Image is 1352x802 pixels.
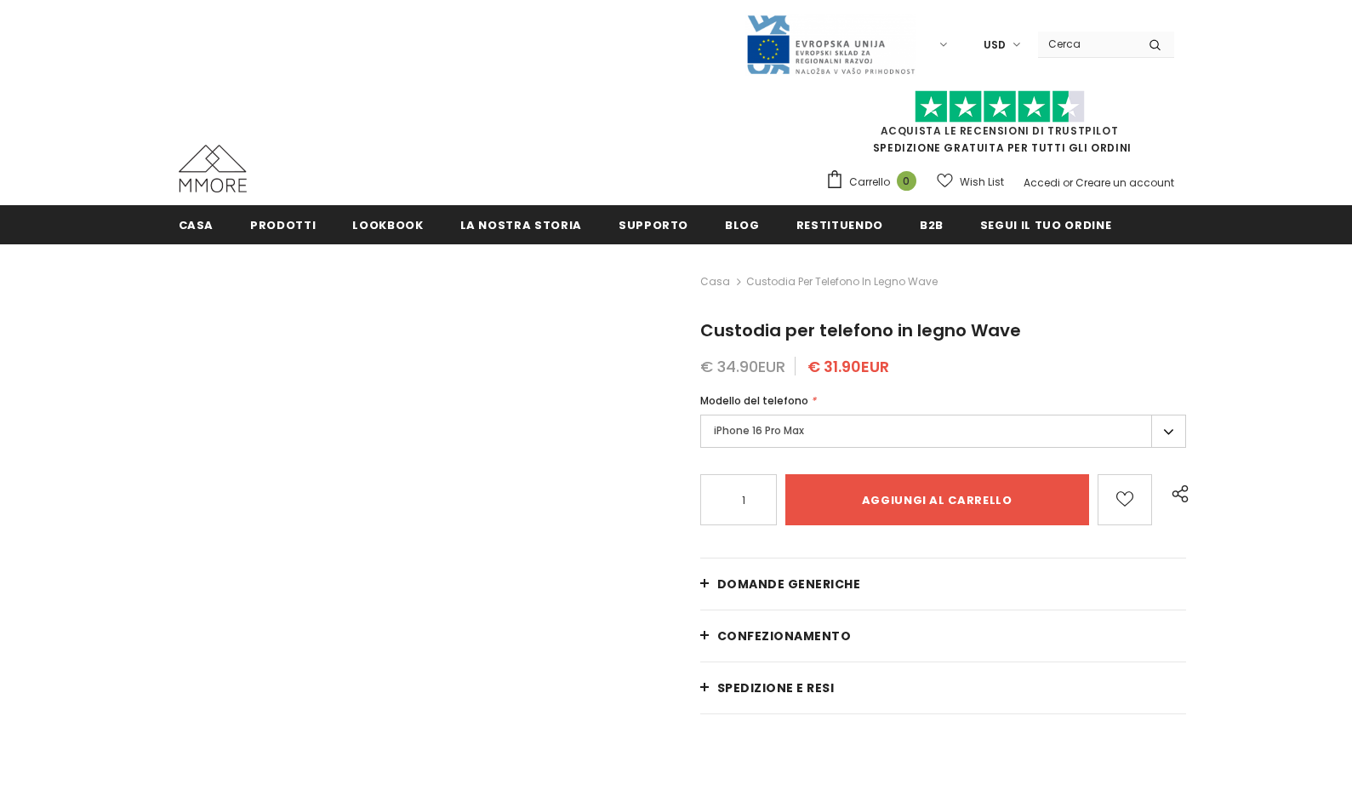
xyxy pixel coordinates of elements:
[700,559,1187,610] a: Domande generiche
[745,14,916,76] img: Javni Razpis
[1024,175,1060,190] a: Accedi
[179,205,214,243] a: Casa
[1075,175,1174,190] a: Creare un account
[960,174,1004,191] span: Wish List
[460,217,582,233] span: La nostra storia
[980,217,1111,233] span: Segui il tuo ordine
[746,272,938,292] span: Custodia per telefono in legno Wave
[250,217,316,233] span: Prodotti
[352,217,423,233] span: Lookbook
[352,205,423,243] a: Lookbook
[937,167,1004,197] a: Wish List
[897,171,916,191] span: 0
[619,205,688,243] a: supporto
[725,205,760,243] a: Blog
[1038,32,1136,56] input: Search Site
[700,356,785,377] span: € 34.90EUR
[796,205,883,243] a: Restituendo
[700,272,730,292] a: Casa
[745,37,916,51] a: Javni Razpis
[717,627,852,644] span: CONFEZIONAMENTO
[700,415,1187,448] label: iPhone 16 Pro Max
[179,217,214,233] span: Casa
[920,217,944,233] span: B2B
[717,679,835,696] span: Spedizione e resi
[700,318,1021,342] span: Custodia per telefono in legno Wave
[920,205,944,243] a: B2B
[825,169,925,195] a: Carrello 0
[980,205,1111,243] a: Segui il tuo ordine
[250,205,316,243] a: Prodotti
[700,610,1187,662] a: CONFEZIONAMENTO
[915,90,1085,123] img: Fidati di Pilot Stars
[825,98,1174,155] span: SPEDIZIONE GRATUITA PER TUTTI GLI ORDINI
[1063,175,1073,190] span: or
[807,356,889,377] span: € 31.90EUR
[619,217,688,233] span: supporto
[796,217,883,233] span: Restituendo
[700,393,808,408] span: Modello del telefono
[179,145,247,192] img: Casi MMORE
[700,662,1187,713] a: Spedizione e resi
[725,217,760,233] span: Blog
[717,576,861,593] span: Domande generiche
[984,37,1006,54] span: USD
[460,205,582,243] a: La nostra storia
[785,474,1089,525] input: Aggiungi al carrello
[849,174,890,191] span: Carrello
[881,123,1119,138] a: Acquista le recensioni di TrustPilot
